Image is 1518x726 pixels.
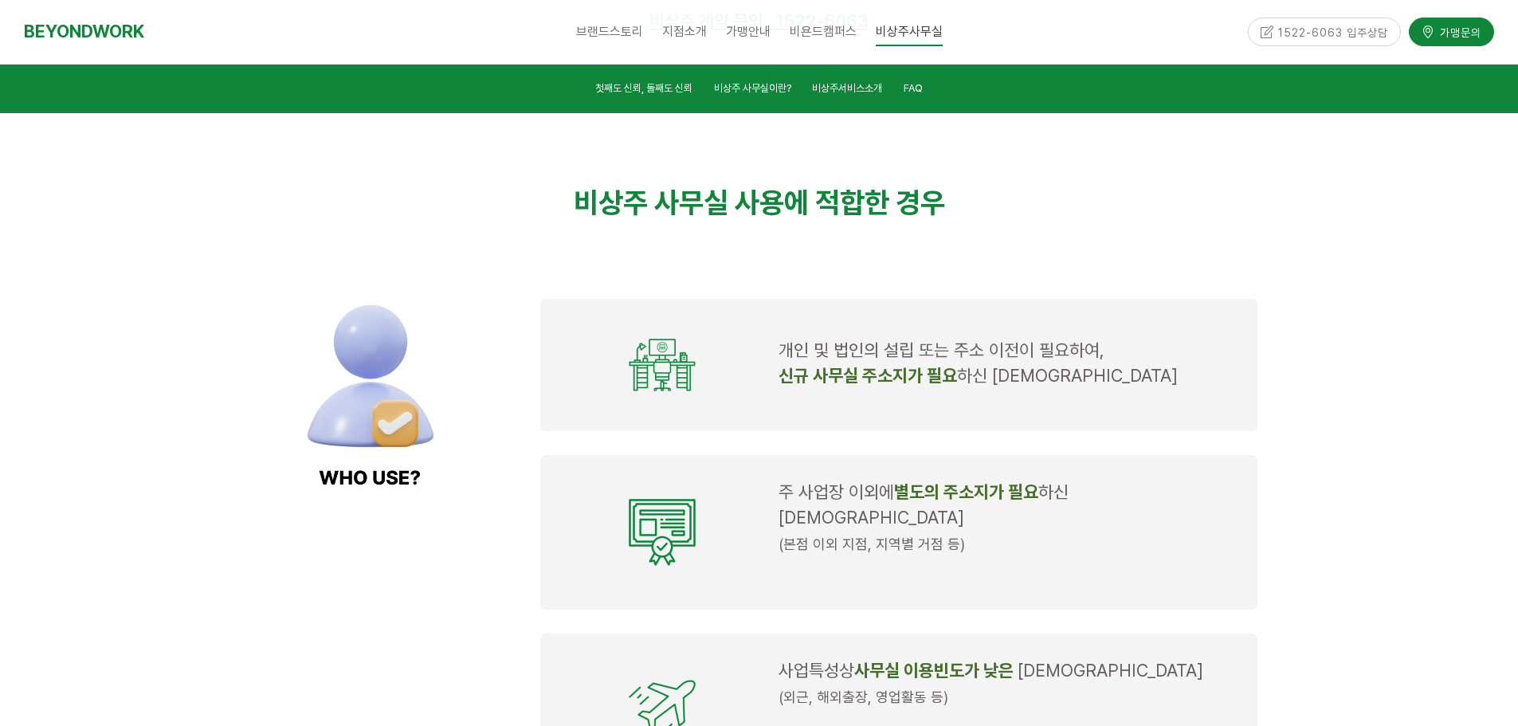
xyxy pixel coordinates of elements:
span: 비상주서비스소개 [812,82,882,94]
strong: 신규 사무실 주소지가 필요 [779,365,957,386]
span: FAQ [904,82,923,94]
img: 1e6f6c3605caf.png [626,496,698,568]
span: 비상주사무실 [876,18,943,46]
strong: 사무실 이용빈도가 낮은 [854,660,1014,681]
span: 비상주 사무실이란? [714,82,791,94]
a: 가맹문의 [1409,18,1494,45]
a: 브랜드스토리 [567,12,653,52]
strong: 별도의 주소지가 필요 [894,481,1038,502]
img: 7b04d5c547ee4.png [626,329,698,401]
span: 주 사업장 이외에 [779,481,894,502]
span: 사업특성상 [779,660,854,681]
a: 비욘드캠퍼스 [780,12,866,52]
span: 가맹문의 [1435,24,1481,40]
span: [DEMOGRAPHIC_DATA] [1014,660,1203,681]
span: 비상주 사무실 사용에 적합한 경우 [574,186,945,220]
span: 개인 및 법인의 설립 또는 주소 이전이 필요하여, [779,339,1104,360]
a: 비상주서비스소개 [812,80,882,101]
a: 비상주사무실 [866,12,952,52]
span: 가맹안내 [726,24,771,39]
a: 첫째도 신뢰, 둘째도 신뢰 [595,80,692,101]
a: FAQ [904,80,923,101]
a: 지점소개 [653,12,716,52]
a: 가맹안내 [716,12,780,52]
a: 비상주 사무실이란? [714,80,791,101]
span: 첫째도 신뢰, 둘째도 신뢰 [595,82,692,94]
span: (외근, 해외출장, 영업활동 등) [779,689,948,705]
span: (본점 이외 지점, 지역별 거점 등) [779,536,965,552]
span: 비욘드캠퍼스 [790,24,857,39]
a: BEYONDWORK [24,17,144,46]
span: 브랜드스토리 [576,24,643,39]
span: 지점소개 [662,24,707,39]
span: 하신 [DEMOGRAPHIC_DATA] [957,365,1178,386]
img: abfb9e80cfdfb.png [261,278,478,495]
